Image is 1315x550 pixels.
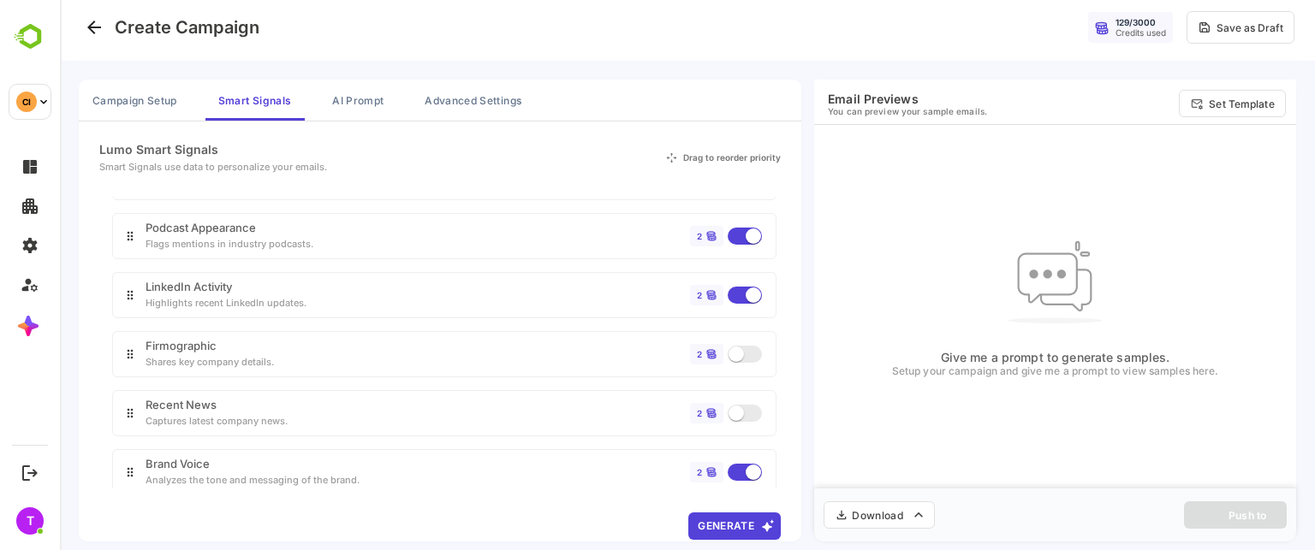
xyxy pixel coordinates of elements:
[145,80,245,121] button: Smart Signals
[55,17,199,38] h4: Create Campaign
[1127,11,1235,44] button: Save as Draft
[86,399,228,411] div: Recent News
[16,92,37,112] div: CI
[48,445,712,500] div: Brand VoiceAnalyzes the tone and messaging of the brand.2
[768,92,927,106] h6: Email Previews
[21,14,48,41] button: Go back
[1056,17,1096,27] div: 129 / 3000
[1157,21,1223,34] div: Save as Draft
[623,153,721,163] div: Drag to reorder priority
[18,461,41,484] button: Logout
[637,291,642,299] div: 2
[1149,98,1214,110] p: Set Template
[351,80,475,121] button: Advanced Settings
[86,458,300,470] div: Brand Voice
[832,364,1159,379] p: Setup your campaign and give me a prompt to view samples here.
[259,80,337,121] button: AI Prompt
[48,268,712,322] div: LinkedIn ActivityHighlights recent LinkedIn updates.2
[628,512,721,540] button: Generate
[86,474,300,486] div: Analyzes the tone and messaging of the brand.
[832,350,1159,364] p: Give me a prompt to generate samples.
[768,106,927,116] p: You can preview your sample emails.
[9,21,52,53] img: BambooboxLogoMark.f1c84d78b4c51b1a7b5f700c9845e183.svg
[19,80,131,121] button: Campaign Setup
[86,222,253,234] div: Podcast Appearance
[86,340,214,352] div: Firmographic
[86,415,228,427] div: Captures latest company news.
[39,142,267,157] div: Lumo Smart Signals
[1056,27,1106,38] div: Credits used
[48,327,712,381] div: FirmographicShares key company details.2
[86,297,247,309] div: Highlights recent LinkedIn updates.
[48,386,712,441] div: Recent NewsCaptures latest company news.2
[637,232,642,240] div: 2
[764,501,875,529] button: Download
[86,281,247,293] div: LinkedIn Activity
[16,507,44,535] div: T
[19,80,741,121] div: campaign tabs
[48,209,712,263] div: Podcast AppearanceFlags mentions in industry podcasts.2
[637,350,642,358] div: 2
[637,409,642,417] div: 2
[637,468,642,476] div: 2
[39,161,267,173] div: Smart Signals use data to personalize your emails.
[86,238,253,250] div: Flags mentions in industry podcasts.
[86,356,214,368] div: Shares key company details.
[1119,90,1226,117] button: Set Template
